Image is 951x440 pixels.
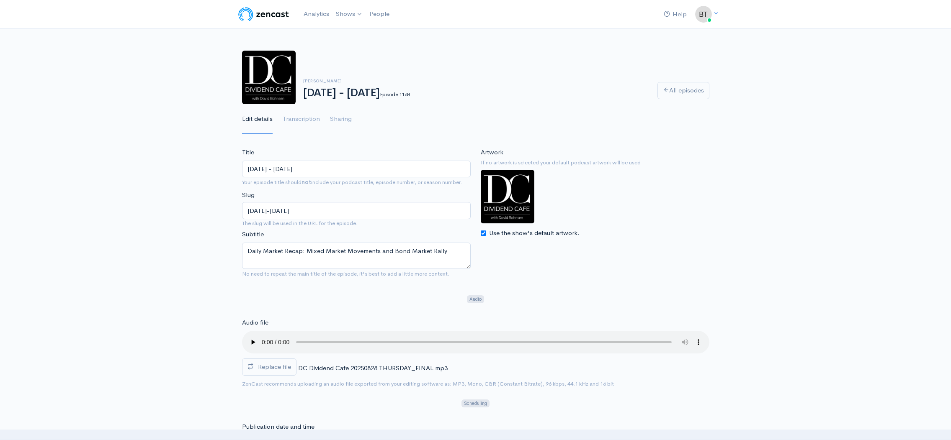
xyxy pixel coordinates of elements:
a: Analytics [300,5,332,23]
img: ... [695,6,712,23]
h1: [DATE] - [DATE] [303,87,647,99]
span: DC Dividend Cafe 20250828 THURSDAY_FINAL.mp3 [298,364,448,372]
label: Use the show's default artwork. [489,228,580,238]
small: Episode 1168 [380,91,410,98]
strong: not [302,179,311,186]
a: Help [660,5,690,23]
label: Title [242,148,254,157]
small: Your episode title should include your podcast title, episode number, or season number. [242,179,462,186]
span: Replace file [258,363,291,371]
a: All episodes [657,82,709,99]
iframe: gist-messenger-bubble-iframe [923,412,943,432]
textarea: Daily Market Recap: Mixed Market Movements and Bond Market Rally [242,243,471,269]
label: Slug [242,190,255,200]
label: Subtitle [242,230,264,239]
span: Audio [467,295,484,303]
small: No need to repeat the main title of the episode, it's best to add a little more context. [242,270,449,277]
a: Edit details [242,104,273,134]
span: Scheduling [461,399,489,407]
small: If no artwork is selected your default podcast artwork will be used [481,159,709,167]
img: ZenCast Logo [237,6,290,23]
label: Audio file [242,318,268,327]
a: Transcription [283,104,320,134]
input: title-of-episode [242,202,471,219]
input: What is the episode's title? [242,161,471,178]
label: Artwork [481,148,503,157]
a: Shows [332,5,366,23]
a: People [366,5,393,23]
a: Sharing [330,104,352,134]
small: The slug will be used in the URL for the episode. [242,219,471,228]
label: Publication date and time [242,422,314,432]
small: ZenCast recommends uploading an audio file exported from your editing software as: MP3, Mono, CBR... [242,380,614,387]
h6: [PERSON_NAME] [303,79,647,83]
